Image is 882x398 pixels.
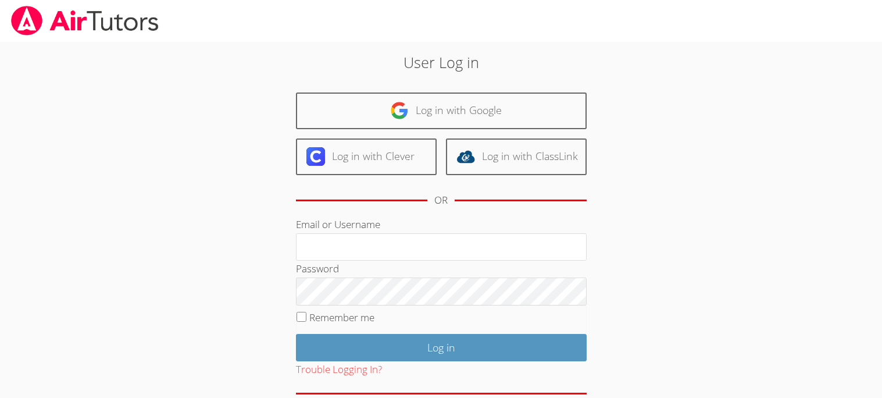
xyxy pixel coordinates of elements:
button: Trouble Logging In? [296,361,382,378]
div: OR [434,192,448,209]
img: google-logo-50288ca7cdecda66e5e0955fdab243c47b7ad437acaf1139b6f446037453330a.svg [390,101,409,120]
img: clever-logo-6eab21bc6e7a338710f1a6ff85c0baf02591cd810cc4098c63d3a4b26e2feb20.svg [306,147,325,166]
a: Log in with Google [296,93,587,129]
h2: User Log in [203,51,679,73]
img: airtutors_banner-c4298cdbf04f3fff15de1276eac7730deb9818008684d7c2e4769d2f7ddbe033.png [10,6,160,35]
label: Email or Username [296,218,380,231]
a: Log in with ClassLink [446,138,587,175]
a: Log in with Clever [296,138,437,175]
label: Remember me [309,311,374,324]
input: Log in [296,334,587,361]
img: classlink-logo-d6bb404cc1216ec64c9a2012d9dc4662098be43eaf13dc465df04b49fa7ab582.svg [456,147,475,166]
label: Password [296,262,339,275]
